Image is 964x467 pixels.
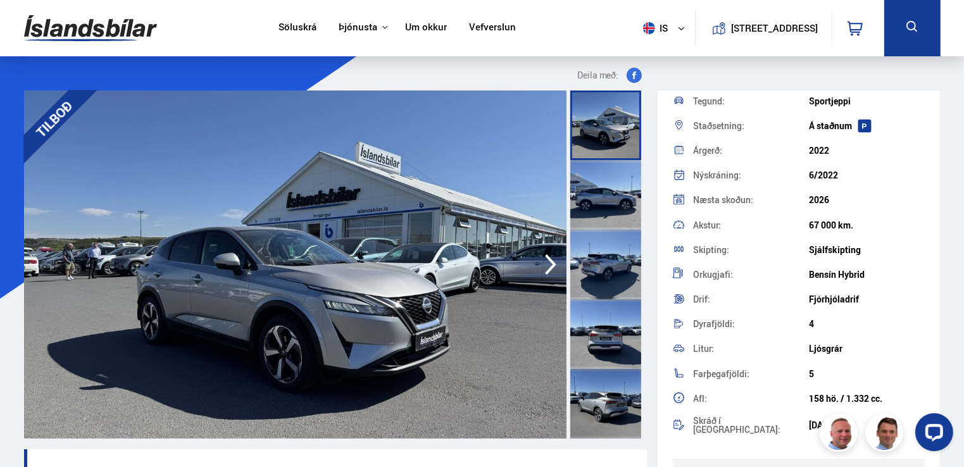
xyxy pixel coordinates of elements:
div: Nýskráning: [693,171,809,180]
div: Árgerð: [693,146,809,155]
div: Ljósgrár [809,344,925,354]
div: Sjálfskipting [809,245,925,255]
div: TILBOÐ [6,72,101,166]
iframe: LiveChat chat widget [905,408,958,461]
div: 2022 [809,146,925,156]
div: Skipting: [693,246,809,254]
div: 158 hö. / 1.332 cc. [809,394,925,404]
div: Fjórhjóladrif [809,294,925,304]
div: Tegund: [693,97,809,106]
a: Um okkur [405,22,447,35]
img: FbJEzSuNWCJXmdc-.webp [867,416,905,454]
div: Dyrafjöldi: [693,320,809,328]
span: is [638,22,670,34]
div: Orkugjafi: [693,270,809,279]
div: [DATE] [809,420,925,430]
div: Afl: [693,394,809,403]
div: 67 000 km. [809,220,925,230]
a: [STREET_ADDRESS] [702,10,825,46]
div: 6/2022 [809,170,925,180]
div: Staðsetning: [693,121,809,130]
img: G0Ugv5HjCgRt.svg [24,8,157,49]
button: Þjónusta [339,22,377,34]
div: 5 [809,369,925,379]
button: is [638,9,695,47]
div: Sportjeppi [809,96,925,106]
div: Skráð í [GEOGRAPHIC_DATA]: [693,416,809,434]
div: Næsta skoðun: [693,196,809,204]
div: Á staðnum [809,121,925,131]
a: Vefverslun [469,22,516,35]
a: Söluskrá [279,22,316,35]
img: siFngHWaQ9KaOqBr.png [822,416,860,454]
div: 4 [809,319,925,329]
img: 3292782.jpeg [24,90,567,439]
div: Farþegafjöldi: [693,370,809,378]
div: Akstur: [693,221,809,230]
div: Drif: [693,295,809,304]
div: Litur: [693,344,809,353]
button: [STREET_ADDRESS] [736,23,813,34]
div: Bensín Hybrid [809,270,925,280]
button: Deila með: [572,68,647,83]
img: svg+xml;base64,PHN2ZyB4bWxucz0iaHR0cDovL3d3dy53My5vcmcvMjAwMC9zdmciIHdpZHRoPSI1MTIiIGhlaWdodD0iNT... [643,22,655,34]
div: 2026 [809,195,925,205]
span: Deila með: [577,68,619,83]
